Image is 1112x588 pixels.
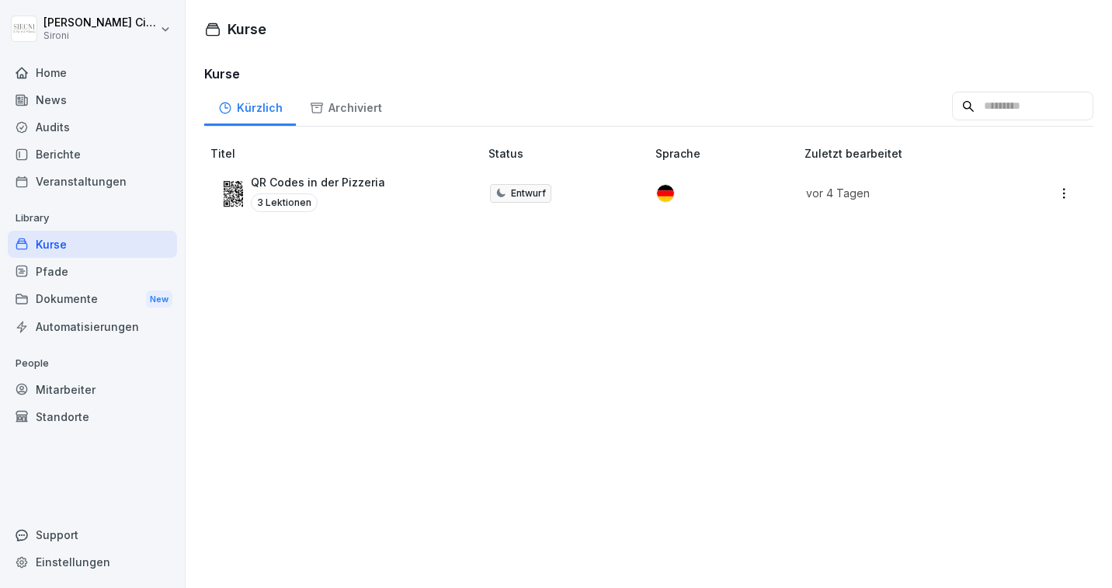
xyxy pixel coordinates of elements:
[43,30,157,41] p: Sironi
[146,291,172,308] div: New
[8,548,177,576] a: Einstellungen
[8,403,177,430] a: Standorte
[8,285,177,314] a: DokumenteNew
[8,168,177,195] a: Veranstaltungen
[8,141,177,168] a: Berichte
[8,231,177,258] a: Kurse
[210,145,482,162] p: Titel
[8,86,177,113] a: News
[8,521,177,548] div: Support
[228,19,266,40] h1: Kurse
[204,86,296,126] a: Kürzlich
[511,186,546,200] p: Entwurf
[806,185,1001,201] p: vor 4 Tagen
[657,185,674,202] img: de.svg
[8,376,177,403] a: Mitarbeiter
[204,64,1093,83] h3: Kurse
[8,285,177,314] div: Dokumente
[251,193,318,212] p: 3 Lektionen
[8,206,177,231] p: Library
[8,258,177,285] a: Pfade
[296,86,395,126] a: Archiviert
[43,16,157,30] p: [PERSON_NAME] Ciccarone
[8,113,177,141] a: Audits
[8,59,177,86] a: Home
[804,145,1020,162] p: Zuletzt bearbeitet
[251,174,385,190] p: QR Codes in der Pizzeria
[488,145,649,162] p: Status
[8,313,177,340] a: Automatisierungen
[655,145,798,162] p: Sprache
[212,178,243,209] img: lgfor0dbwcft9nw5cbiagph0.png
[8,351,177,376] p: People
